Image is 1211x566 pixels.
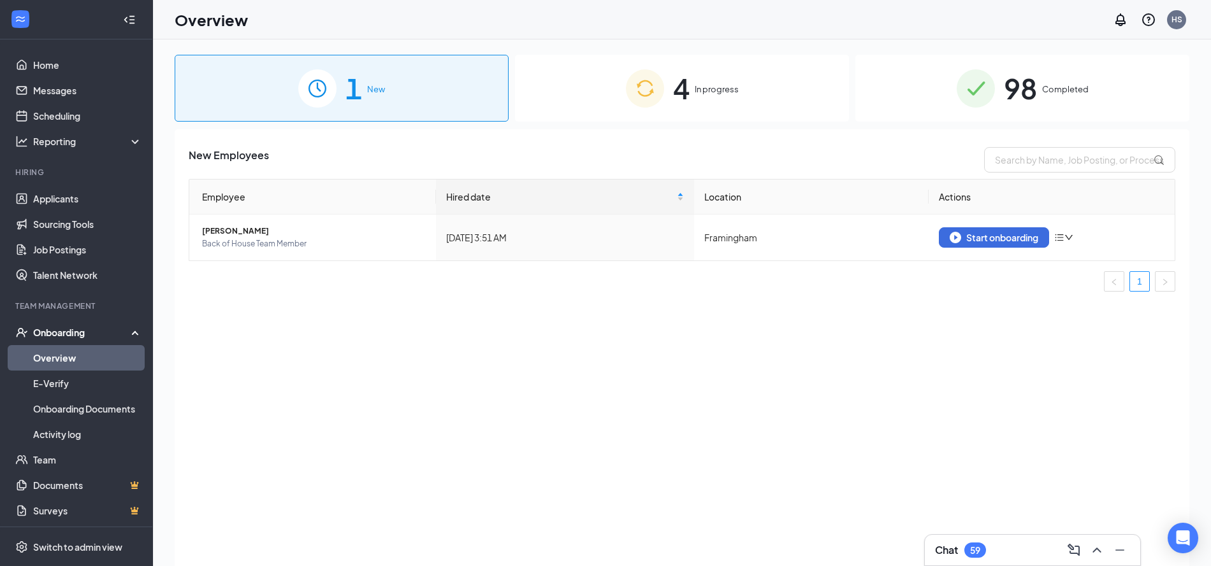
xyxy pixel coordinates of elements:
[14,13,27,25] svg: WorkstreamLogo
[1064,233,1073,242] span: down
[33,472,142,498] a: DocumentsCrown
[970,545,980,556] div: 59
[1168,523,1198,553] div: Open Intercom Messenger
[695,83,739,96] span: In progress
[1110,278,1118,286] span: left
[33,237,142,262] a: Job Postings
[33,396,142,421] a: Onboarding Documents
[1004,66,1037,110] span: 98
[202,237,426,250] span: Back of House Team Member
[33,371,142,396] a: E-Verify
[33,262,142,288] a: Talent Network
[33,186,142,211] a: Applicants
[1155,271,1175,292] li: Next Page
[15,301,140,311] div: Team Management
[123,13,136,26] svg: Collapse
[33,421,142,447] a: Activity log
[33,541,122,553] div: Switch to admin view
[1066,542,1082,558] svg: ComposeMessage
[1089,542,1105,558] svg: ChevronUp
[446,190,675,204] span: Hired date
[15,167,140,178] div: Hiring
[1155,271,1175,292] button: right
[33,326,131,339] div: Onboarding
[984,147,1175,173] input: Search by Name, Job Posting, or Process
[33,345,142,371] a: Overview
[175,9,248,31] h1: Overview
[189,180,436,215] th: Employee
[1064,540,1084,560] button: ComposeMessage
[1104,271,1124,292] button: left
[1113,12,1128,27] svg: Notifications
[15,541,28,553] svg: Settings
[33,103,142,129] a: Scheduling
[33,135,143,148] div: Reporting
[15,326,28,339] svg: UserCheck
[950,232,1038,243] div: Start onboarding
[1054,232,1064,243] span: bars
[939,227,1049,248] button: Start onboarding
[446,230,685,244] div: [DATE] 3:51 AM
[15,135,28,148] svg: Analysis
[1087,540,1107,560] button: ChevronUp
[33,211,142,237] a: Sourcing Tools
[33,498,142,523] a: SurveysCrown
[1042,83,1089,96] span: Completed
[673,66,690,110] span: 4
[367,83,385,96] span: New
[1104,271,1124,292] li: Previous Page
[1112,542,1128,558] svg: Minimize
[33,447,142,472] a: Team
[1129,271,1150,292] li: 1
[694,215,928,260] td: Framingham
[1141,12,1156,27] svg: QuestionInfo
[1110,540,1130,560] button: Minimize
[189,147,269,173] span: New Employees
[1161,278,1169,286] span: right
[1171,14,1182,25] div: HS
[929,180,1175,215] th: Actions
[694,180,928,215] th: Location
[935,543,958,557] h3: Chat
[33,78,142,103] a: Messages
[345,66,362,110] span: 1
[202,225,426,237] span: [PERSON_NAME]
[33,52,142,78] a: Home
[1130,272,1149,291] a: 1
